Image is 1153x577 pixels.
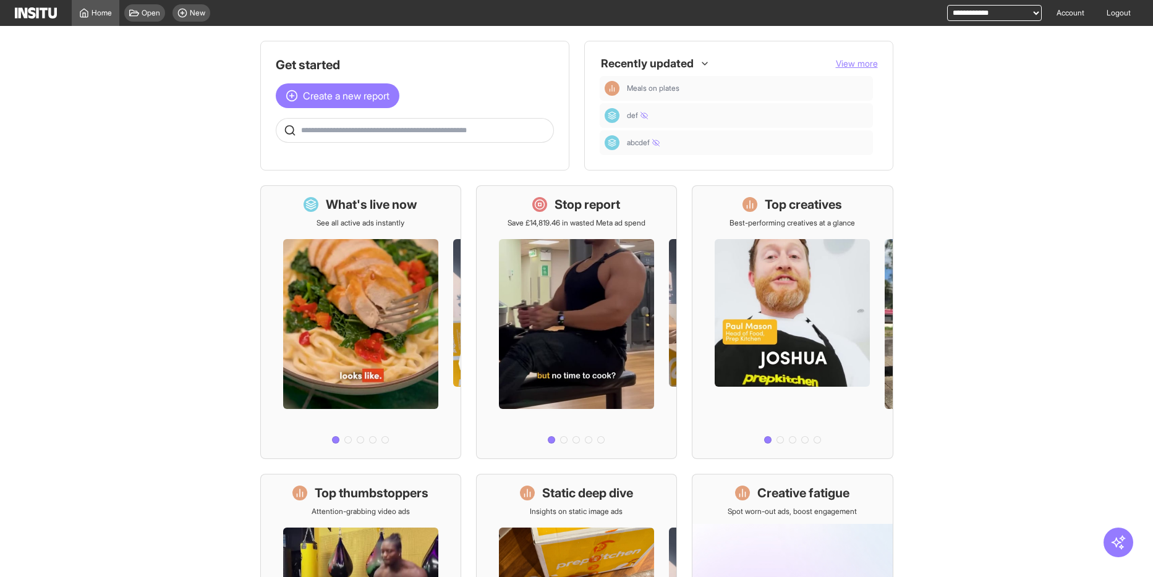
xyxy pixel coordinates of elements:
button: View more [836,57,878,70]
span: abcdef [627,138,660,148]
p: See all active ads instantly [317,218,404,228]
span: Meals on plates [627,83,868,93]
span: View more [836,58,878,69]
p: Insights on static image ads [530,507,623,516]
h1: Stop report [555,196,620,213]
span: Create a new report [303,88,389,103]
span: abcdef [627,138,868,148]
a: Top creativesBest-performing creatives at a glance [692,185,893,459]
h1: Top thumbstoppers [315,484,428,502]
span: New [190,8,205,18]
h1: What's live now [326,196,417,213]
img: Logo [15,7,57,19]
p: Save £14,819.46 in wasted Meta ad spend [508,218,645,228]
h1: Top creatives [765,196,842,213]
button: Create a new report [276,83,399,108]
h1: Static deep dive [542,484,633,502]
div: Dashboard [605,108,619,123]
p: Best-performing creatives at a glance [730,218,855,228]
div: Dashboard [605,135,619,150]
span: def [627,111,648,120]
a: Stop reportSave £14,819.46 in wasted Meta ad spend [476,185,677,459]
span: Home [91,8,112,18]
p: Attention-grabbing video ads [312,507,410,516]
a: What's live nowSee all active ads instantly [260,185,461,459]
span: def [627,111,868,120]
h1: Get started [276,56,554,74]
span: Meals on plates [627,83,679,93]
div: Insights [605,81,619,96]
span: Open [142,8,160,18]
